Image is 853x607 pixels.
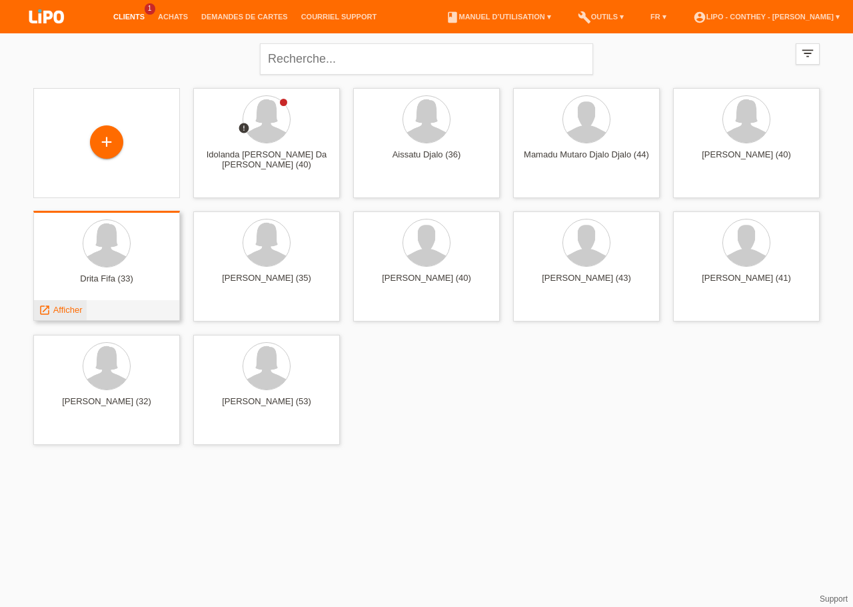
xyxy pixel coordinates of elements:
span: 1 [145,3,155,15]
a: FR ▾ [644,13,673,21]
i: build [578,11,591,24]
div: [PERSON_NAME] (40) [364,273,489,294]
div: Drita Fifa (33) [44,273,169,295]
span: Afficher [53,305,83,315]
a: Demandes de cartes [195,13,295,21]
div: Aissatu Djalo (36) [364,149,489,171]
i: launch [39,304,51,316]
a: buildOutils ▾ [571,13,630,21]
a: Support [820,594,848,604]
div: [PERSON_NAME] (43) [524,273,649,294]
a: Achats [151,13,195,21]
i: account_circle [693,11,706,24]
div: [PERSON_NAME] (41) [684,273,809,294]
a: launch Afficher [39,305,82,315]
input: Recherche... [260,43,593,75]
i: book [446,11,459,24]
a: LIPO pay [13,27,80,37]
div: [PERSON_NAME] (35) [204,273,329,294]
div: Idolanda [PERSON_NAME] Da [PERSON_NAME] (40) [204,149,329,171]
div: [PERSON_NAME] (32) [44,396,169,418]
div: Rejeté [238,122,250,136]
div: Enregistrer le client [91,131,123,153]
i: filter_list [800,46,815,61]
div: [PERSON_NAME] (40) [684,149,809,171]
a: bookManuel d’utilisation ▾ [439,13,558,21]
i: error [238,122,250,134]
div: [PERSON_NAME] (53) [204,396,329,418]
div: Mamadu Mutaro Djalo Djalo (44) [524,149,649,171]
a: account_circleLIPO - Conthey - [PERSON_NAME] ▾ [686,13,846,21]
a: Courriel Support [295,13,383,21]
a: Clients [107,13,151,21]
